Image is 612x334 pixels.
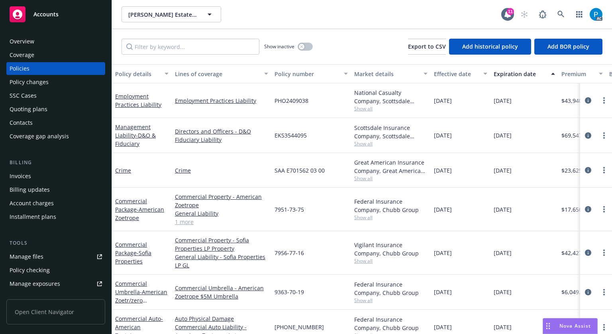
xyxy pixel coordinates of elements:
[115,70,160,78] div: Policy details
[6,116,105,129] a: Contacts
[431,64,490,83] button: Effective date
[561,249,590,257] span: $42,427.00
[494,131,512,139] span: [DATE]
[507,8,514,15] div: 11
[6,159,105,167] div: Billing
[115,249,151,265] span: - Sofia Properties
[175,253,268,269] a: General Liability - Sofia Properties LP GL
[561,131,590,139] span: $69,547.00
[10,210,56,223] div: Installment plans
[264,43,294,50] span: Show inactive
[553,6,569,22] a: Search
[561,70,594,78] div: Premium
[354,297,428,304] span: Show all
[558,64,606,83] button: Premium
[494,249,512,257] span: [DATE]
[6,183,105,196] a: Billing updates
[494,205,512,214] span: [DATE]
[175,70,259,78] div: Lines of coverage
[128,10,197,19] span: [PERSON_NAME] Estate Winery, Inc.
[434,131,452,139] span: [DATE]
[354,175,428,182] span: Show all
[115,288,167,312] span: - American Zoetr/zero commission
[354,88,428,105] div: National Casualty Company, Scottsdale Insurance Company (Nationwide), CRC Group
[6,130,105,143] a: Coverage gap analysis
[494,288,512,296] span: [DATE]
[354,214,428,221] span: Show all
[275,166,325,175] span: SAA E701562 03 00
[33,11,59,18] span: Accounts
[6,277,105,290] a: Manage exposures
[115,280,167,312] a: Commercial Umbrella
[583,204,593,214] a: circleInformation
[175,236,268,253] a: Commercial Property - Sofia Properties LP Property
[590,8,602,21] img: photo
[599,165,609,175] a: more
[354,124,428,140] div: Scottsdale Insurance Company, Scottsdale Insurance Company (Nationwide), CRC Group
[354,105,428,112] span: Show all
[599,96,609,105] a: more
[354,140,428,147] span: Show all
[583,96,593,105] a: circleInformation
[175,96,268,105] a: Employment Practices Liability
[6,239,105,247] div: Tools
[354,315,428,332] div: Federal Insurance Company, Chubb Group
[275,96,308,105] span: PHO2409038
[434,205,452,214] span: [DATE]
[10,76,49,88] div: Policy changes
[535,6,551,22] a: Report a Bug
[559,322,591,329] span: Nova Assist
[275,205,304,214] span: 7951-73-75
[115,206,164,222] span: - American Zoetrope
[599,287,609,297] a: more
[583,287,593,297] a: circleInformation
[434,323,452,331] span: [DATE]
[354,197,428,214] div: Federal Insurance Company, Chubb Group
[494,323,512,331] span: [DATE]
[434,288,452,296] span: [DATE]
[462,43,518,50] span: Add historical policy
[434,249,452,257] span: [DATE]
[10,130,69,143] div: Coverage gap analysis
[494,70,546,78] div: Expiration date
[10,250,43,263] div: Manage files
[175,284,268,301] a: Commercial Umbrella - American Zoetrope $5M Umbrella
[10,291,62,304] div: Manage certificates
[6,35,105,48] a: Overview
[6,49,105,61] a: Coverage
[561,288,587,296] span: $6,049.00
[175,218,268,226] a: 1 more
[408,43,446,50] span: Export to CSV
[543,318,553,334] div: Drag to move
[351,64,431,83] button: Market details
[561,166,590,175] span: $23,625.00
[354,257,428,264] span: Show all
[6,299,105,324] span: Open Client Navigator
[172,64,271,83] button: Lines of coverage
[122,6,221,22] button: [PERSON_NAME] Estate Winery, Inc.
[275,70,339,78] div: Policy number
[494,96,512,105] span: [DATE]
[10,62,29,75] div: Policies
[516,6,532,22] a: Start snowing
[490,64,558,83] button: Expiration date
[6,170,105,183] a: Invoices
[10,277,60,290] div: Manage exposures
[6,210,105,223] a: Installment plans
[449,39,531,55] button: Add historical policy
[115,241,151,265] a: Commercial Package
[599,248,609,257] a: more
[561,205,590,214] span: $17,656.00
[561,96,590,105] span: $43,940.00
[6,264,105,277] a: Policy checking
[6,250,105,263] a: Manage files
[112,64,172,83] button: Policy details
[275,131,307,139] span: EKS3544095
[494,166,512,175] span: [DATE]
[534,39,602,55] button: Add BOR policy
[6,291,105,304] a: Manage certificates
[6,3,105,26] a: Accounts
[6,103,105,116] a: Quoting plans
[10,35,34,48] div: Overview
